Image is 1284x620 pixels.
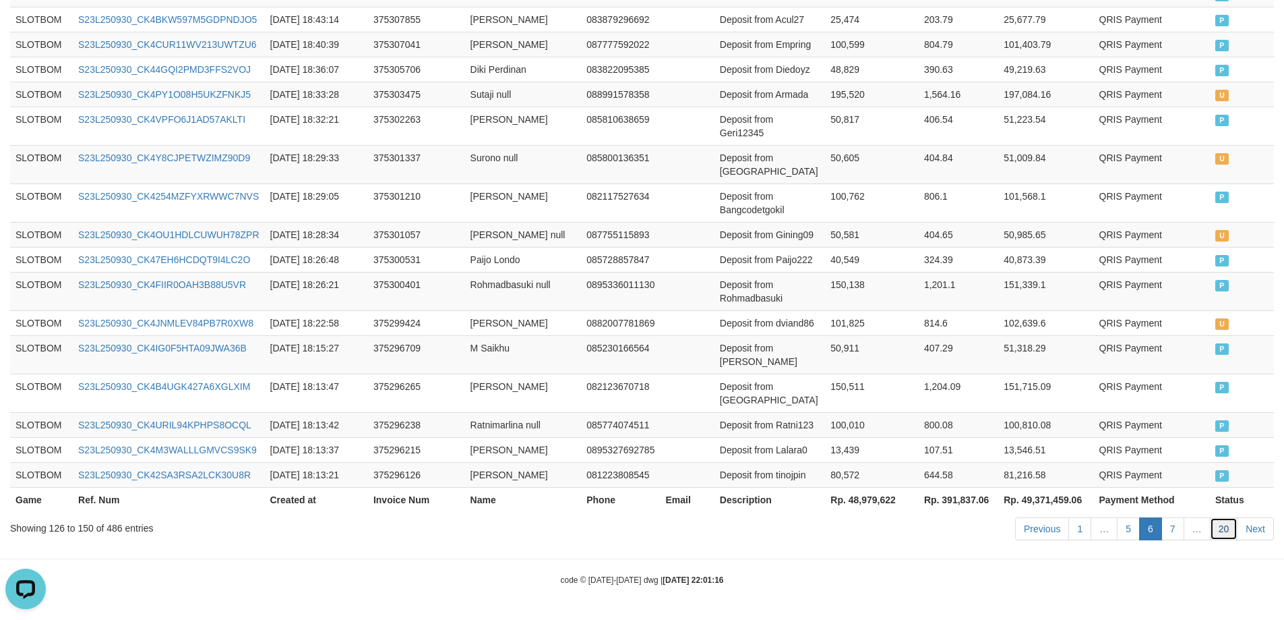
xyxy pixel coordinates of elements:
[998,184,1093,222] td: 101,568.1
[581,222,660,247] td: 087755115893
[265,184,368,222] td: [DATE] 18:29:05
[714,145,825,184] td: Deposit from [GEOGRAPHIC_DATA]
[465,272,582,310] td: Rohmadbasuki null
[465,82,582,107] td: Sutaji null
[368,412,465,437] td: 375296238
[10,310,73,335] td: SLOTBOM
[368,437,465,462] td: 375296215
[714,82,825,107] td: Deposit from Armada
[10,82,73,107] td: SLOTBOM
[78,420,251,430] a: S23L250930_CK4URIL94KPHPS8OCQL
[581,145,660,184] td: 085800136351
[368,374,465,412] td: 375296265
[73,487,264,512] th: Ref. Num
[265,57,368,82] td: [DATE] 18:36:07
[998,374,1093,412] td: 151,715.09
[998,462,1093,487] td: 81,216.58
[919,462,998,487] td: 644.58
[1091,517,1118,540] a: …
[714,462,825,487] td: Deposit from tinojpin
[10,462,73,487] td: SLOTBOM
[1094,184,1210,222] td: QRIS Payment
[825,412,919,437] td: 100,010
[1094,437,1210,462] td: QRIS Payment
[998,437,1093,462] td: 13,546.51
[1215,115,1229,126] span: PAID
[663,575,723,585] strong: [DATE] 22:01:16
[465,374,582,412] td: [PERSON_NAME]
[581,7,660,32] td: 083879296692
[368,32,465,57] td: 375307041
[919,335,998,374] td: 407.29
[919,145,998,184] td: 404.84
[1094,462,1210,487] td: QRIS Payment
[1094,412,1210,437] td: QRIS Payment
[919,222,998,247] td: 404.65
[78,114,245,125] a: S23L250930_CK4VPFO6J1AD57AKLTI
[1094,57,1210,82] td: QRIS Payment
[1139,517,1162,540] a: 6
[998,7,1093,32] td: 25,677.79
[825,107,919,145] td: 50,817
[368,247,465,272] td: 375300531
[581,437,660,462] td: 0895327692785
[1215,382,1229,393] span: PAID
[714,184,825,222] td: Deposit from Bangcodetgokil
[1094,374,1210,412] td: QRIS Payment
[465,437,582,462] td: [PERSON_NAME]
[1215,318,1229,330] span: UNPAID
[581,247,660,272] td: 085728857847
[78,343,247,354] a: S23L250930_CK4IG0F5HTA09JWA36B
[1215,90,1229,101] span: UNPAID
[265,437,368,462] td: [DATE] 18:13:37
[78,318,253,329] a: S23L250930_CK4JNMLEV84PB7R0XW8
[465,107,582,145] td: [PERSON_NAME]
[919,412,998,437] td: 800.08
[919,437,998,462] td: 107.51
[1094,310,1210,335] td: QRIS Payment
[825,335,919,374] td: 50,911
[714,107,825,145] td: Deposit from Geri12345
[714,335,825,374] td: Deposit from [PERSON_NAME]
[714,272,825,310] td: Deposit from Rohmadbasuki
[1161,517,1184,540] a: 7
[581,335,660,374] td: 085230166564
[10,437,73,462] td: SLOTBOM
[581,487,660,512] th: Phone
[5,5,46,46] button: Open LiveChat chat widget
[581,107,660,145] td: 085810638659
[265,107,368,145] td: [DATE] 18:32:21
[581,32,660,57] td: 087777592022
[998,107,1093,145] td: 51,223.54
[10,272,73,310] td: SLOTBOM
[1215,192,1229,203] span: PAID
[1215,65,1229,76] span: PAID
[465,32,582,57] td: [PERSON_NAME]
[368,145,465,184] td: 375301337
[265,412,368,437] td: [DATE] 18:13:42
[10,32,73,57] td: SLOTBOM
[919,7,998,32] td: 203.79
[10,184,73,222] td: SLOTBOM
[825,222,919,247] td: 50,581
[581,374,660,412] td: 082123670718
[1184,517,1211,540] a: …
[10,57,73,82] td: SLOTBOM
[78,14,257,25] a: S23L250930_CK4BKW597M5GDPNDJO5
[265,247,368,272] td: [DATE] 18:26:48
[581,412,660,437] td: 085774074511
[1210,487,1274,512] th: Status
[10,247,73,272] td: SLOTBOM
[78,254,250,265] a: S23L250930_CK47EH6HCDQT9I4LC2O
[465,335,582,374] td: M Saikhu
[825,7,919,32] td: 25,474
[368,335,465,374] td: 375296709
[825,310,919,335] td: 101,825
[465,57,582,82] td: Diki Perdinan
[998,32,1093,57] td: 101,403.79
[919,487,998,512] th: Rp. 391,837.06
[581,462,660,487] td: 081223808545
[1215,255,1229,266] span: PAID
[825,272,919,310] td: 150,138
[265,145,368,184] td: [DATE] 18:29:33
